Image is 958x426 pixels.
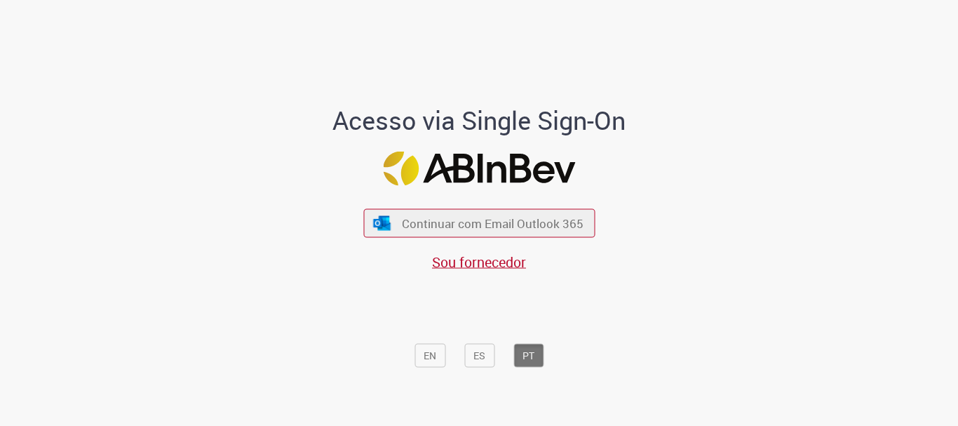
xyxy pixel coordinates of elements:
button: ES [464,344,494,368]
button: PT [513,344,544,368]
button: EN [414,344,445,368]
h1: Acesso via Single Sign-On [285,107,674,135]
img: ícone Azure/Microsoft 360 [372,215,392,230]
a: Sou fornecedor [432,253,526,272]
button: ícone Azure/Microsoft 360 Continuar com Email Outlook 365 [363,209,595,238]
span: Continuar com Email Outlook 365 [402,215,583,232]
img: Logo ABInBev [383,152,575,186]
